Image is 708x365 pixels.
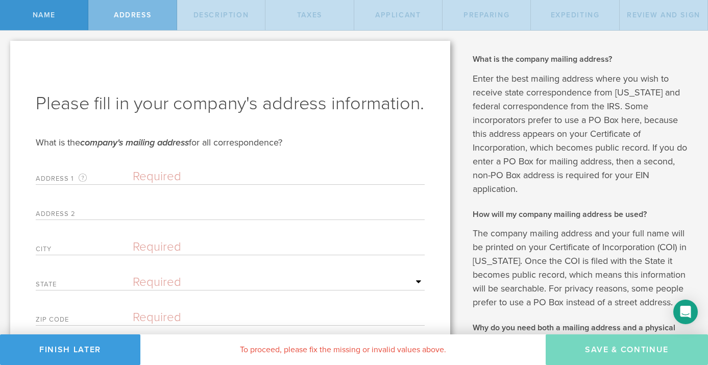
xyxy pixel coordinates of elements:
[473,54,693,65] h2: What is the company mailing address?
[473,227,693,309] p: The company mailing address and your full name will be printed on your Certificate of Incorporati...
[36,211,133,220] label: Address 2
[36,173,133,184] label: Address 1
[36,136,425,149] div: What is the for all correspondence?
[80,137,189,148] em: company's mailing address
[473,322,693,345] h2: Why do you need both a mailing address and a physical address for my company?
[375,11,421,19] span: Applicant
[114,11,151,19] span: Address
[36,246,133,255] label: City
[193,11,249,19] span: Description
[133,169,425,184] input: Required
[551,11,600,19] span: Expediting
[36,281,133,290] label: State
[133,310,425,325] input: Required
[240,345,446,355] span: To proceed, please fix the missing or invalid values above.
[673,300,698,324] div: Open Intercom Messenger
[463,11,509,19] span: Preparing
[627,11,700,19] span: Review and Sign
[133,239,425,255] input: Required
[473,209,693,220] h2: How will my company mailing address be used?
[297,11,322,19] span: Taxes
[33,11,56,19] span: Name
[546,334,708,365] button: Save & Continue
[473,72,693,196] p: Enter the best mailing address where you wish to receive state correspondence from [US_STATE] and...
[36,317,133,325] label: Zip code
[36,91,425,116] h1: Please fill in your company's address information.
